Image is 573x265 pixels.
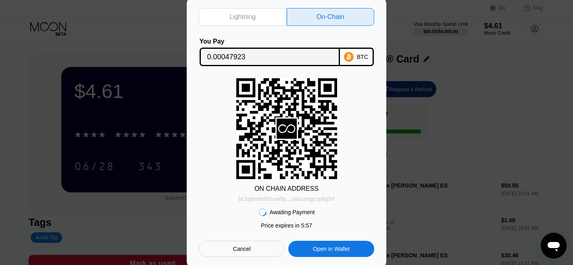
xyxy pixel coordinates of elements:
div: Awaiting Payment [270,209,315,215]
div: Open in Wallet [288,241,374,257]
div: bc1q6ede66nuw0p...ua0uaegcnp6g5rf [238,192,335,202]
div: bc1q6ede66nuw0p...ua0uaegcnp6g5rf [238,196,335,202]
div: On-Chain [317,13,344,21]
span: 5 : 57 [301,222,312,229]
div: Cancel [233,245,251,252]
div: Price expires in [261,222,312,229]
div: Open in Wallet [313,245,350,252]
div: ON CHAIN ADDRESS [254,185,319,192]
div: On-Chain [287,8,375,26]
div: Lightning [229,13,256,21]
div: Lightning [199,8,287,26]
iframe: Button to launch messaging window [541,233,567,259]
div: BTC [357,54,368,60]
div: Cancel [199,241,285,257]
div: You Pay [200,38,340,45]
div: You PayBTC [199,38,374,66]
